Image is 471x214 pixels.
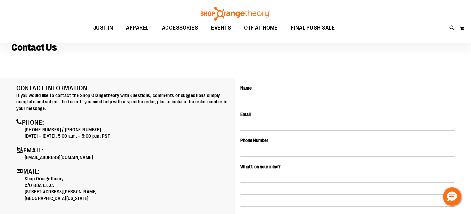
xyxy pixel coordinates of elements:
[284,21,341,36] a: FINAL PUSH SALE
[200,7,271,21] img: Shop Orangetheory
[87,21,120,36] a: JUST IN
[25,195,231,202] p: [GEOGRAPHIC_DATA][US_STATE]
[93,21,113,35] span: JUST IN
[25,133,231,139] p: [DATE] – [DATE], 5:00 a.m. – 5:00 p.m. PST
[237,21,284,36] a: OTF AT HOME
[204,21,237,36] a: EVENTS
[155,21,205,36] a: ACCESSORIES
[240,85,252,91] span: Name
[25,188,231,195] p: [STREET_ADDRESS][PERSON_NAME]
[240,112,251,117] span: Email
[25,182,231,188] p: C/O BDA L.L.C.
[162,21,198,35] span: ACCESSORIES
[25,126,231,133] p: [PHONE_NUMBER] / [PHONE_NUMBER]
[16,146,231,154] h4: Email:
[16,92,231,112] p: If you would like to contact the Shop Orangetheory with questions, comments or suggestions simply...
[16,85,231,92] h4: Contact Information
[443,187,461,206] button: Hello, have a question? Let’s chat.
[211,21,231,35] span: EVENTS
[119,21,155,36] a: APPAREL
[240,164,281,169] span: What’s on your mind?
[16,118,231,126] h4: Phone:
[291,21,335,35] span: FINAL PUSH SALE
[126,21,149,35] span: APPAREL
[25,175,231,182] p: Shop Orangetheory
[244,21,278,35] span: OTF AT HOME
[16,167,231,175] h4: Mail:
[25,154,231,161] p: [EMAIL_ADDRESS][DOMAIN_NAME]
[11,42,57,53] span: Contact Us
[240,138,268,143] span: Phone Number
